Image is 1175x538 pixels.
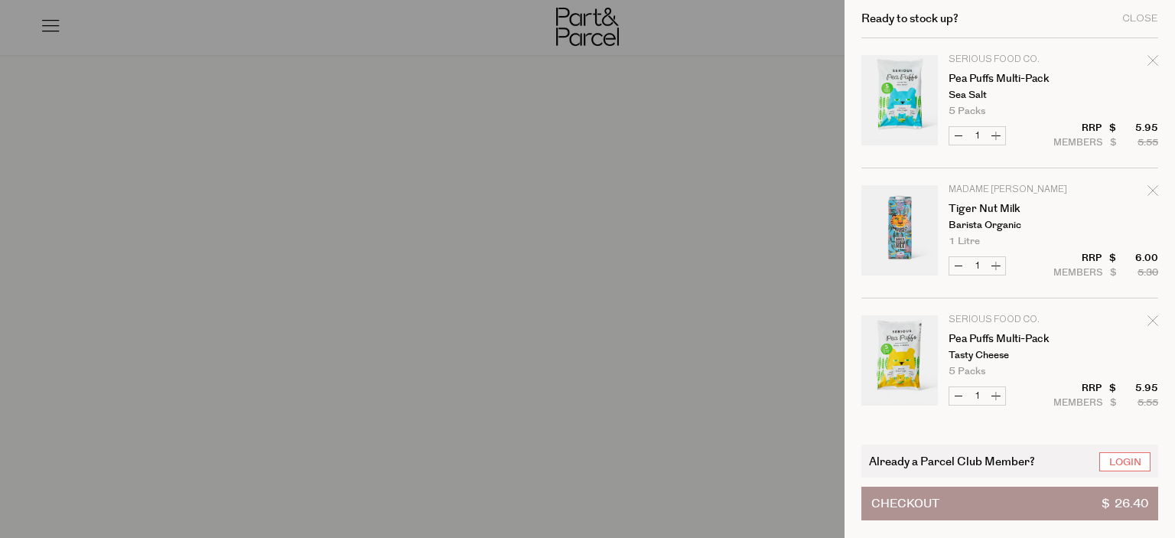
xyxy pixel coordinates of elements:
[949,73,1067,84] a: Pea Puffs Multi-Pack
[861,13,959,24] h2: Ready to stock up?
[1099,452,1151,471] a: Login
[949,367,985,377] span: 5 Packs
[949,351,1067,360] p: Tasty Cheese
[1147,53,1158,73] div: Remove Pea Puffs Multi-Pack
[968,127,987,145] input: QTY Pea Puffs Multi-Pack
[968,257,987,275] input: QTY Tiger Nut Milk
[968,387,987,405] input: QTY Pea Puffs Multi-Pack
[949,106,985,116] span: 5 Packs
[861,487,1158,520] button: Checkout$ 26.40
[869,452,1035,470] span: Already a Parcel Club Member?
[871,487,939,520] span: Checkout
[949,185,1067,194] p: Madame [PERSON_NAME]
[1147,313,1158,334] div: Remove Pea Puffs Multi-Pack
[1147,183,1158,204] div: Remove Tiger Nut Milk
[949,204,1067,214] a: Tiger Nut Milk
[949,90,1067,100] p: Sea Salt
[1122,14,1158,24] div: Close
[1102,487,1148,520] span: $ 26.40
[949,220,1067,230] p: Barista Organic
[949,315,1067,324] p: Serious Food Co.
[949,236,980,246] span: 1 Litre
[949,55,1067,64] p: Serious Food Co.
[949,334,1067,344] a: Pea Puffs Multi-Pack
